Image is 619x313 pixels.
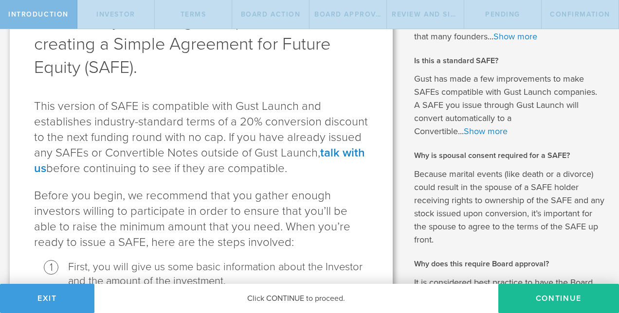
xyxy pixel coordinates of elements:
[181,10,206,18] span: terms
[414,150,604,161] h2: Why is spousal consent required for a SAFE?
[8,10,69,18] span: Introduction
[68,260,368,288] li: First, you will give us some basic information about the Investor and the amount of the investment.
[34,188,368,250] p: Before you begin, we recommend that you gather enough investors willing to participate in order t...
[94,284,498,313] div: Click CONTINUE to proceed.
[414,259,604,269] h2: Why does this require Board approval?
[34,9,368,79] h1: Let’s walk you through the process of creating a Simple Agreement for Future Equity (SAFE).
[414,168,604,246] p: Because marital events (like death or a divorce) could result in the spouse of a SAFE holder rece...
[464,126,508,137] a: Show more
[414,72,604,138] p: Gust has made a few improvements to make SAFEs compatible with Gust Launch companies. A SAFE you ...
[392,10,462,18] span: Review and Sign
[34,99,368,176] p: This version of SAFE is compatible with Gust Launch and establishes industry-standard terms of a ...
[493,31,537,42] a: Show more
[485,10,520,18] span: Pending
[414,55,604,66] h2: Is this a standard SAFE?
[314,10,385,18] span: Board Approval
[241,10,301,18] span: Board Action
[550,10,610,18] span: Confirmation
[96,10,135,18] span: Investor
[498,284,619,313] button: Continue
